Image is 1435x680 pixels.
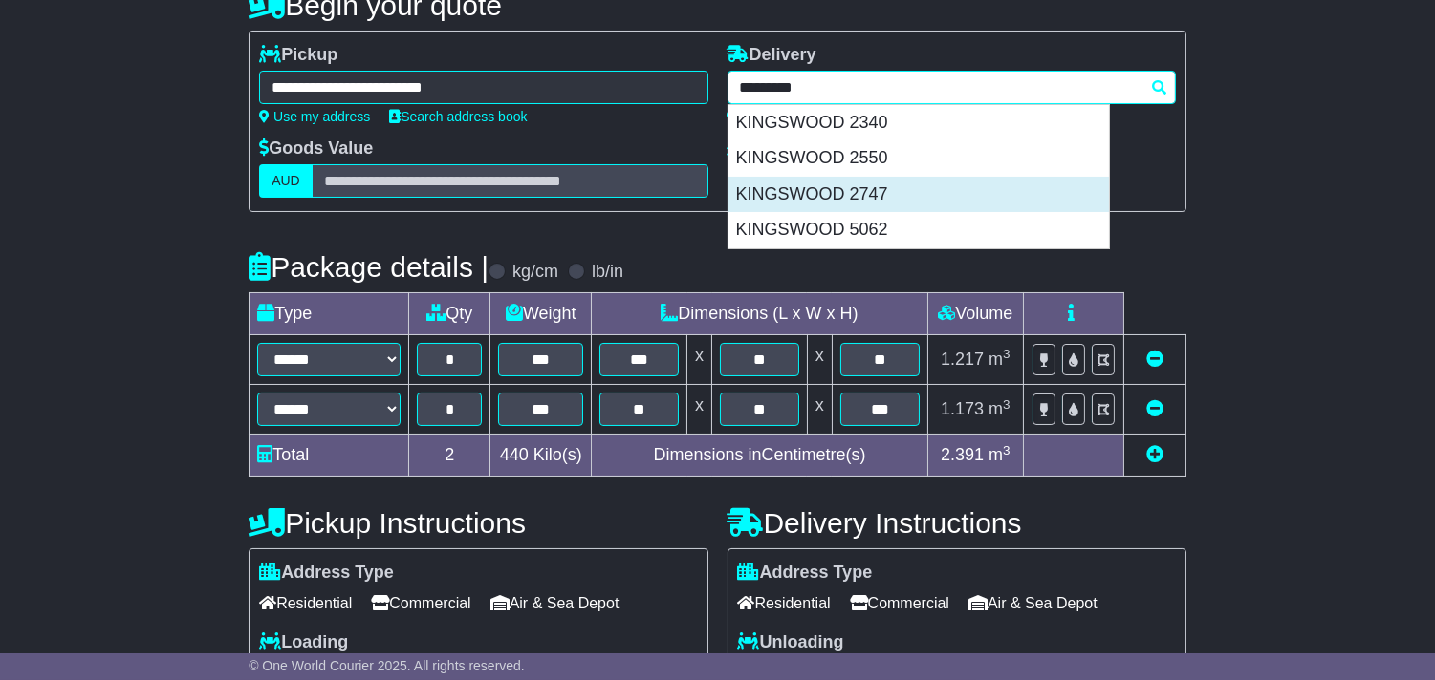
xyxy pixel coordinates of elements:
[1003,397,1011,412] sup: 3
[687,385,712,435] td: x
[1146,350,1163,369] a: Remove this item
[1146,445,1163,464] a: Add new item
[941,350,984,369] span: 1.217
[927,293,1023,335] td: Volume
[738,588,831,618] span: Residential
[490,435,592,477] td: Kilo(s)
[249,251,489,283] h4: Package details |
[738,563,873,584] label: Address Type
[389,109,527,124] a: Search address book
[941,445,984,464] span: 2.391
[728,105,1109,141] div: KINGSWOOD 2340
[259,164,313,198] label: AUD
[249,507,707,539] h4: Pickup Instructions
[592,262,623,283] label: lb/in
[687,335,712,385] td: x
[728,177,1109,213] div: KINGSWOOD 2747
[728,507,1186,539] h4: Delivery Instructions
[807,335,832,385] td: x
[259,588,352,618] span: Residential
[850,588,949,618] span: Commercial
[259,45,337,66] label: Pickup
[728,45,816,66] label: Delivery
[512,262,558,283] label: kg/cm
[250,435,409,477] td: Total
[1003,443,1011,457] sup: 3
[249,658,525,673] span: © One World Courier 2025. All rights reserved.
[989,350,1011,369] span: m
[968,588,1098,618] span: Air & Sea Depot
[989,445,1011,464] span: m
[592,435,928,477] td: Dimensions in Centimetre(s)
[941,399,984,418] span: 1.173
[807,385,832,435] td: x
[409,293,490,335] td: Qty
[259,632,348,653] label: Loading
[989,399,1011,418] span: m
[259,109,370,124] a: Use my address
[371,588,470,618] span: Commercial
[592,293,928,335] td: Dimensions (L x W x H)
[500,445,529,464] span: 440
[728,140,1109,177] div: KINGSWOOD 2550
[728,212,1109,248] div: KINGSWOOD 5062
[409,435,490,477] td: 2
[259,138,373,159] label: Goods Value
[250,293,409,335] td: Type
[490,293,592,335] td: Weight
[1146,399,1163,418] a: Remove this item
[259,563,394,584] label: Address Type
[1003,347,1011,361] sup: 3
[490,588,620,618] span: Air & Sea Depot
[738,632,844,653] label: Unloading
